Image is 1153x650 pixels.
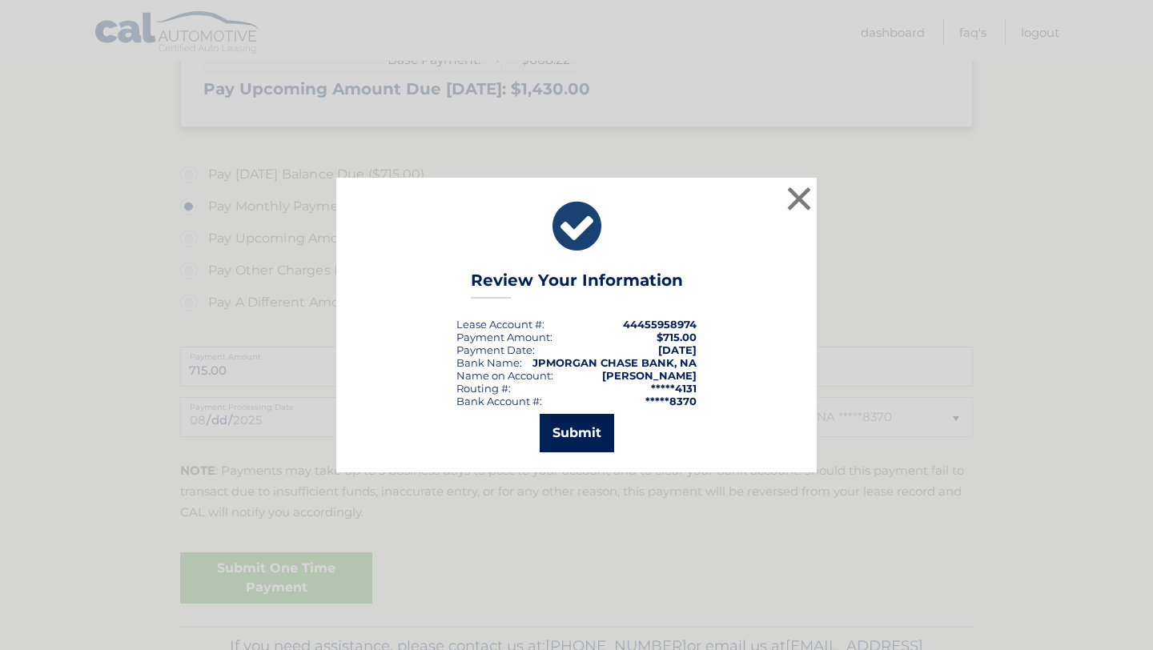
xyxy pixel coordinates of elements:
div: Bank Name: [456,356,522,369]
span: $715.00 [657,331,697,343]
button: × [783,183,815,215]
div: Payment Amount: [456,331,552,343]
h3: Review Your Information [471,271,683,299]
strong: [PERSON_NAME] [602,369,697,382]
div: Bank Account #: [456,395,542,407]
strong: 44455958974 [623,318,697,331]
strong: JPMORGAN CHASE BANK, NA [532,356,697,369]
div: Lease Account #: [456,318,544,331]
div: Name on Account: [456,369,553,382]
span: Payment Date [456,343,532,356]
button: Submit [540,414,614,452]
div: : [456,343,535,356]
div: Routing #: [456,382,511,395]
span: [DATE] [658,343,697,356]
